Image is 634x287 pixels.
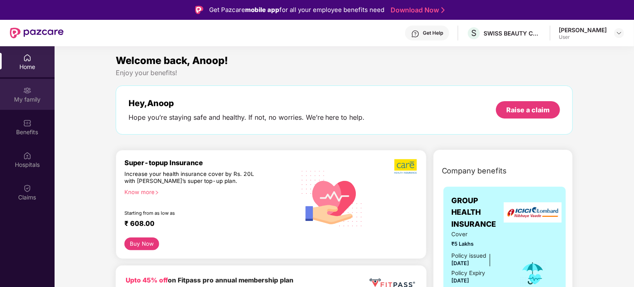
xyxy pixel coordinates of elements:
[559,26,607,34] div: [PERSON_NAME]
[484,29,541,37] div: SWISS BEAUTY COSMETICS PRIVATE LIMITED
[124,159,296,167] div: Super-topup Insurance
[126,276,293,284] b: on Fitpass pro annual membership plan
[559,34,607,40] div: User
[452,278,470,284] span: [DATE]
[126,276,168,284] b: Upto 45% off
[195,6,203,14] img: Logo
[441,6,445,14] img: Stroke
[124,219,287,229] div: ₹ 608.00
[124,210,260,216] div: Starting from as low as
[520,260,546,287] img: icon
[23,54,31,62] img: svg+xml;base64,PHN2ZyBpZD0iSG9tZSIgeG1sbnM9Imh0dHA6Ly93d3cudzMub3JnLzIwMDAvc3ZnIiB3aWR0aD0iMjAiIG...
[116,55,228,66] span: Welcome back, Anoop!
[129,98,365,108] div: Hey, Anoop
[411,30,419,38] img: svg+xml;base64,PHN2ZyBpZD0iSGVscC0zMngzMiIgeG1sbnM9Imh0dHA6Ly93d3cudzMub3JnLzIwMDAvc3ZnIiB3aWR0aD...
[506,105,550,114] div: Raise a claim
[124,237,160,250] button: Buy Now
[124,171,260,185] div: Increase your health insurance cover by Rs. 20L with [PERSON_NAME]’s super top-up plan.
[209,5,384,15] div: Get Pazcare for all your employee benefits need
[442,165,507,177] span: Company benefits
[452,240,508,248] span: ₹5 Lakhs
[391,6,442,14] a: Download Now
[423,30,443,36] div: Get Help
[129,113,365,122] div: Hope you’re staying safe and healthy. If not, no worries. We’re here to help.
[452,195,508,230] span: GROUP HEALTH INSURANCE
[23,184,31,192] img: svg+xml;base64,PHN2ZyBpZD0iQ2xhaW0iIHhtbG5zPSJodHRwOi8vd3d3LnczLm9yZy8yMDAwL3N2ZyIgd2lkdGg9IjIwIi...
[23,152,31,160] img: svg+xml;base64,PHN2ZyBpZD0iSG9zcGl0YWxzIiB4bWxucz0iaHR0cDovL3d3dy53My5vcmcvMjAwMC9zdmciIHdpZHRoPS...
[116,69,573,77] div: Enjoy your benefits!
[124,189,291,194] div: Know more
[452,251,486,260] div: Policy issued
[23,86,31,95] img: svg+xml;base64,PHN2ZyB3aWR0aD0iMjAiIGhlaWdodD0iMjAiIHZpZXdCb3g9IjAgMCAyMCAyMCIgZmlsbD0ibm9uZSIgeG...
[452,269,486,278] div: Policy Expiry
[245,6,279,14] strong: mobile app
[155,190,159,195] span: right
[10,28,64,38] img: New Pazcare Logo
[452,230,508,239] span: Cover
[23,119,31,127] img: svg+xml;base64,PHN2ZyBpZD0iQmVuZWZpdHMiIHhtbG5zPSJodHRwOi8vd3d3LnczLm9yZy8yMDAwL3N2ZyIgd2lkdGg9Ij...
[452,260,470,266] span: [DATE]
[471,28,477,38] span: S
[616,30,622,36] img: svg+xml;base64,PHN2ZyBpZD0iRHJvcGRvd24tMzJ4MzIiIHhtbG5zPSJodHRwOi8vd3d3LnczLm9yZy8yMDAwL3N2ZyIgd2...
[394,159,418,174] img: b5dec4f62d2307b9de63beb79f102df3.png
[504,202,562,223] img: insurerLogo
[296,161,369,235] img: svg+xml;base64,PHN2ZyB4bWxucz0iaHR0cDovL3d3dy53My5vcmcvMjAwMC9zdmciIHhtbG5zOnhsaW5rPSJodHRwOi8vd3...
